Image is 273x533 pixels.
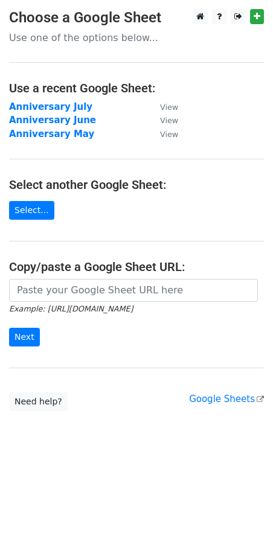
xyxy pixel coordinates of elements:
h4: Copy/paste a Google Sheet URL: [9,260,264,274]
small: Example: [URL][DOMAIN_NAME] [9,304,133,313]
a: Anniversary July [9,101,92,112]
p: Use one of the options below... [9,31,264,44]
input: Next [9,328,40,346]
a: View [148,101,178,112]
small: View [160,130,178,139]
h4: Select another Google Sheet: [9,177,264,192]
h4: Use a recent Google Sheet: [9,81,264,95]
h3: Choose a Google Sheet [9,9,264,27]
a: Select... [9,201,54,220]
small: View [160,116,178,125]
a: View [148,129,178,139]
small: View [160,103,178,112]
a: View [148,115,178,126]
a: Anniversary June [9,115,96,126]
a: Need help? [9,392,68,411]
a: Anniversary May [9,129,94,139]
a: Google Sheets [189,394,264,404]
input: Paste your Google Sheet URL here [9,279,258,302]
